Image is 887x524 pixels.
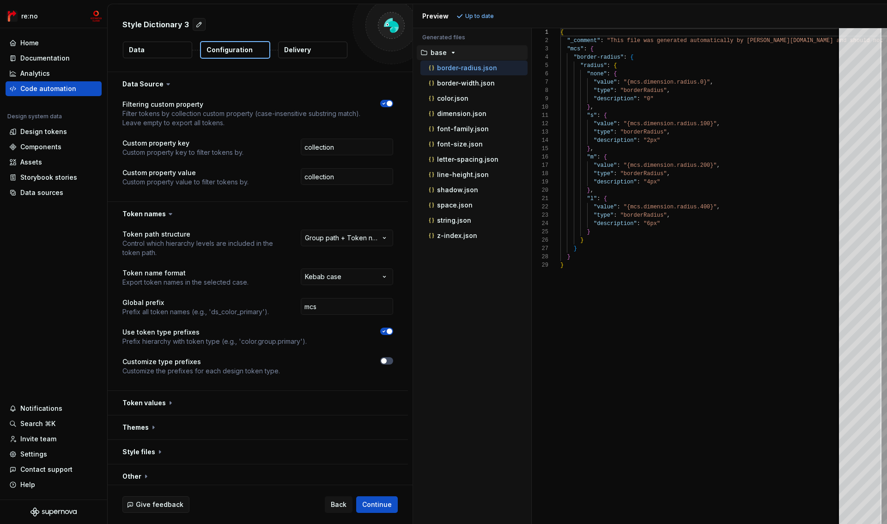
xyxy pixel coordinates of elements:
div: 24 [532,219,548,228]
div: Search ⌘K [20,419,55,428]
div: 7 [532,78,548,86]
div: 9 [532,95,548,103]
div: 8 [532,86,548,95]
div: 17 [532,161,548,170]
span: "type" [594,129,614,135]
p: dimension.json [437,110,486,117]
div: 19 [532,178,548,186]
button: letter-spacing.json [420,154,528,165]
a: Assets [6,155,102,170]
span: : [617,162,620,169]
span: : [597,154,600,160]
button: shadow.json [420,185,528,195]
span: "radius" [580,62,607,69]
span: "description" [594,179,637,185]
p: Token path structure [122,230,284,239]
div: 25 [532,228,548,236]
button: Data [123,42,192,58]
span: : [623,54,626,61]
p: border-width.json [437,79,495,87]
span: , [590,187,593,194]
p: Customize type prefixes [122,357,280,366]
img: mc-develop [91,11,102,22]
a: Design tokens [6,124,102,139]
span: "borderRadius" [620,87,667,94]
span: : [614,212,617,219]
button: line-height.json [420,170,528,180]
button: Notifications [6,401,102,416]
div: 22 [532,203,548,211]
span: "value" [594,79,617,85]
span: { [590,46,593,52]
a: Supernova Logo [30,507,77,517]
span: "{mcs.dimension.radius.200}" [623,162,717,169]
a: Home [6,36,102,50]
p: string.json [437,217,471,224]
div: Home [20,38,39,48]
div: 23 [532,211,548,219]
span: } [587,146,590,152]
p: Control which hierarchy levels are included in the token path. [122,239,284,257]
p: font-size.json [437,140,483,148]
button: space.json [420,200,528,210]
button: Back [325,496,352,513]
div: re:no [21,12,38,21]
div: 16 [532,153,548,161]
button: Contact support [6,462,102,477]
p: font-family.json [437,125,489,133]
p: space.json [437,201,473,209]
div: 10 [532,103,548,111]
span: "value" [594,162,617,169]
div: 11 [532,111,548,120]
button: Delivery [278,42,347,58]
p: Filter tokens by collection custom property (case-insensitive substring match). Leave empty to ex... [122,109,364,128]
span: : [583,46,587,52]
span: , [667,87,670,94]
p: letter-spacing.json [437,156,498,163]
p: Use token type prefixes [122,328,307,337]
div: 18 [532,170,548,178]
span: : [617,121,620,127]
div: 28 [532,253,548,261]
span: } [580,237,583,244]
p: z-index.json [437,232,477,239]
span: "borderRadius" [620,171,667,177]
div: 27 [532,244,548,253]
p: Delivery [284,45,311,55]
button: string.json [420,215,528,225]
p: Custom property key to filter tokens by. [122,148,243,157]
button: Continue [356,496,398,513]
a: Settings [6,447,102,462]
span: Give feedback [136,500,183,509]
div: 3 [532,45,548,53]
span: "l" [587,195,597,202]
div: Data sources [20,188,63,197]
p: Custom property value to filter tokens by. [122,177,249,187]
span: : [614,129,617,135]
p: Up to date [465,12,494,20]
div: 15 [532,145,548,153]
p: Data [129,45,145,55]
span: Back [331,500,346,509]
span: , [717,121,720,127]
div: 12 [532,120,548,128]
a: Storybook stories [6,170,102,185]
span: : [617,79,620,85]
span: "value" [594,121,617,127]
span: } [573,245,577,252]
a: Data sources [6,185,102,200]
p: Global prefix [122,298,269,307]
p: color.json [437,95,468,102]
button: z-index.json [420,231,528,241]
div: Analytics [20,69,50,78]
div: Contact support [20,465,73,474]
span: , [667,171,670,177]
button: font-family.json [420,124,528,134]
button: dimension.json [420,109,528,119]
span: "value" [594,204,617,210]
span: , [717,204,720,210]
span: "borderRadius" [620,129,667,135]
span: { [614,71,617,77]
div: Preview [422,12,449,21]
p: Generated files [422,34,522,41]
